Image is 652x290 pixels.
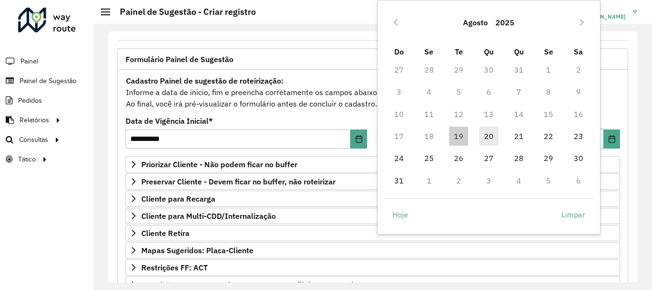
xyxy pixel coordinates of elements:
span: Restrições Spot: Forma de Pagamento e Perfil de Descarga/Entrega [141,281,381,289]
span: Do [394,47,404,56]
td: 24 [384,147,414,169]
a: Priorizar Cliente - Não podem ficar no buffer [126,156,620,172]
td: 22 [534,125,564,147]
td: 5 [534,170,564,192]
td: 20 [474,125,504,147]
span: 26 [449,149,468,168]
td: 13 [474,103,504,125]
td: 26 [444,147,474,169]
span: 25 [420,149,439,168]
span: 23 [569,127,588,146]
td: 18 [414,125,444,147]
td: 6 [564,170,594,192]
td: 31 [384,170,414,192]
span: 29 [539,149,558,168]
span: Painel [21,56,38,66]
td: 5 [444,81,474,103]
span: 19 [449,127,468,146]
td: 8 [534,81,564,103]
button: Choose Year [492,11,518,34]
div: Informe a data de inicio, fim e preencha corretamente os campos abaixo. Ao final, você irá pré-vi... [126,75,620,110]
td: 12 [444,103,474,125]
td: 1 [534,59,564,81]
a: Restrições FF: ACT [126,259,620,276]
a: Mapas Sugeridos: Placa-Cliente [126,242,620,258]
span: Relatórios [20,115,49,125]
button: Next Month [574,15,589,30]
td: 15 [534,103,564,125]
td: 3 [474,170,504,192]
span: Qu [514,47,524,56]
span: Se [544,47,553,56]
td: 6 [474,81,504,103]
td: 3 [384,81,414,103]
span: 28 [509,149,528,168]
td: 14 [504,103,534,125]
td: 27 [384,59,414,81]
td: 19 [444,125,474,147]
span: Preservar Cliente - Devem ficar no buffer, não roteirizar [141,178,336,185]
td: 2 [564,59,594,81]
span: 22 [539,127,558,146]
td: 30 [564,147,594,169]
span: Limpar [561,209,585,220]
td: 30 [474,59,504,81]
span: Cliente para Recarga [141,195,215,203]
span: Cliente para Multi-CDD/Internalização [141,212,276,220]
span: 30 [569,149,588,168]
td: 31 [504,59,534,81]
td: 4 [414,81,444,103]
td: 11 [414,103,444,125]
span: Cliente Retira [141,229,189,237]
span: 21 [509,127,528,146]
span: Consultas [19,135,48,145]
span: 31 [389,171,409,190]
span: Sa [574,47,583,56]
td: 17 [384,125,414,147]
span: Mapas Sugeridos: Placa-Cliente [141,247,253,254]
span: Restrições FF: ACT [141,264,208,271]
span: Hoje [392,209,408,220]
label: Data de Vigência Inicial [126,115,213,127]
span: Formulário Painel de Sugestão [126,55,233,63]
span: Priorizar Cliente - Não podem ficar no buffer [141,161,297,168]
button: Choose Date [603,129,620,149]
button: Previous Month [388,15,403,30]
td: 2 [444,170,474,192]
td: 4 [504,170,534,192]
td: 25 [414,147,444,169]
td: 28 [414,59,444,81]
a: Cliente para Recarga [126,191,620,207]
h2: Painel de Sugestão - Criar registro [110,7,256,17]
span: Painel de Sugestão [20,76,76,86]
button: Choose Month [459,11,492,34]
span: 24 [389,149,409,168]
td: 10 [384,103,414,125]
td: 29 [444,59,474,81]
td: 29 [534,147,564,169]
a: Cliente para Multi-CDD/Internalização [126,208,620,224]
td: 27 [474,147,504,169]
td: 7 [504,81,534,103]
span: Se [424,47,433,56]
td: 23 [564,125,594,147]
span: 20 [479,127,498,146]
button: Hoje [384,205,416,224]
td: 28 [504,147,534,169]
button: Limpar [553,205,593,224]
td: 21 [504,125,534,147]
td: 9 [564,81,594,103]
td: 16 [564,103,594,125]
span: Qu [484,47,494,56]
td: 1 [414,170,444,192]
span: Pedidos [18,96,42,106]
a: Cliente Retira [126,225,620,241]
button: Choose Date [350,129,367,149]
span: 27 [479,149,498,168]
a: Preservar Cliente - Devem ficar no buffer, não roteirizar [126,173,620,190]
span: Te [455,47,463,56]
strong: Cadastro Painel de sugestão de roteirização: [126,76,284,86]
span: Tático [18,154,36,164]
